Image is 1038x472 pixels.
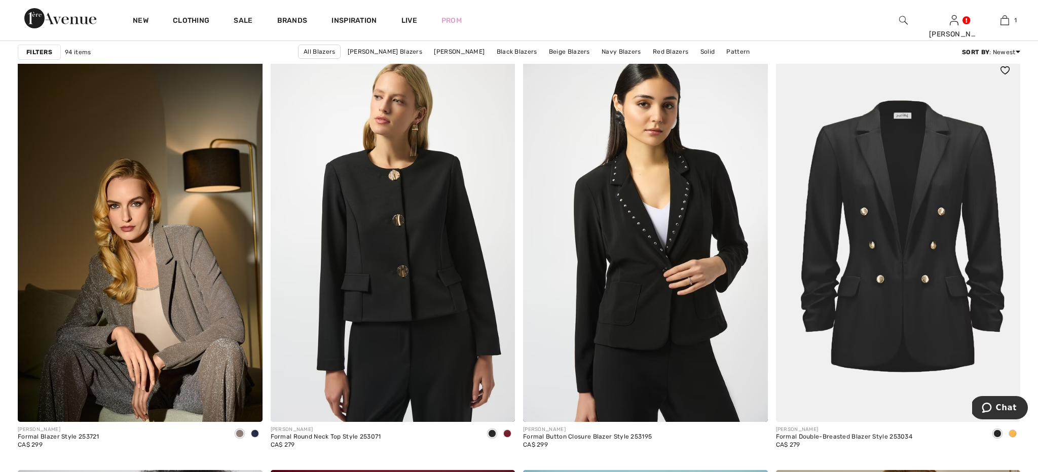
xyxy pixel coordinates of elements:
[1005,426,1020,443] div: Medallion
[899,14,908,26] img: search the website
[271,434,381,441] div: Formal Round Neck Top Style 253071
[271,426,381,434] div: [PERSON_NAME]
[232,426,247,443] div: Taupe
[18,426,99,434] div: [PERSON_NAME]
[271,441,295,448] span: CA$ 279
[343,45,427,58] a: [PERSON_NAME] Blazers
[962,48,1020,57] div: : Newest
[234,16,252,27] a: Sale
[776,426,913,434] div: [PERSON_NAME]
[695,45,720,58] a: Solid
[298,45,341,59] a: All Blazers
[24,8,96,28] img: 1ère Avenue
[331,16,377,27] span: Inspiration
[523,55,768,422] img: Formal Button Closure Blazer Style 253195. Black
[500,426,515,443] div: Merlot
[247,426,263,443] div: Navy Blue
[18,441,43,448] span: CA$ 299
[1014,16,1017,25] span: 1
[18,434,99,441] div: Formal Blazer Style 253721
[26,48,52,57] strong: Filters
[1000,66,1010,74] img: heart_black_full.svg
[544,45,595,58] a: Beige Blazers
[523,441,548,448] span: CA$ 299
[950,14,958,26] img: My Info
[65,48,91,57] span: 94 items
[401,15,417,26] a: Live
[962,49,989,56] strong: Sort By
[277,16,308,27] a: Brands
[776,441,800,448] span: CA$ 279
[523,434,652,441] div: Formal Button Closure Blazer Style 253195
[133,16,149,27] a: New
[429,45,490,58] a: [PERSON_NAME]
[173,16,209,27] a: Clothing
[721,45,755,58] a: Pattern
[776,55,1021,422] img: Formal Double-Breasted Blazer Style 253034. Black
[523,426,652,434] div: [PERSON_NAME]
[980,14,1029,26] a: 1
[18,55,263,422] img: Formal Blazer Style 253721. Navy Blue
[950,15,958,25] a: Sign In
[485,426,500,443] div: Black
[990,426,1005,443] div: Black
[1000,14,1009,26] img: My Bag
[776,434,913,441] div: Formal Double-Breasted Blazer Style 253034
[492,45,542,58] a: Black Blazers
[271,55,515,422] img: Formal Round Neck Top Style 253071. Black
[972,396,1028,421] iframe: Opens a widget where you can chat to one of our agents
[597,45,646,58] a: Navy Blazers
[441,15,462,26] a: Prom
[929,29,979,40] div: [PERSON_NAME]
[648,45,693,58] a: Red Blazers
